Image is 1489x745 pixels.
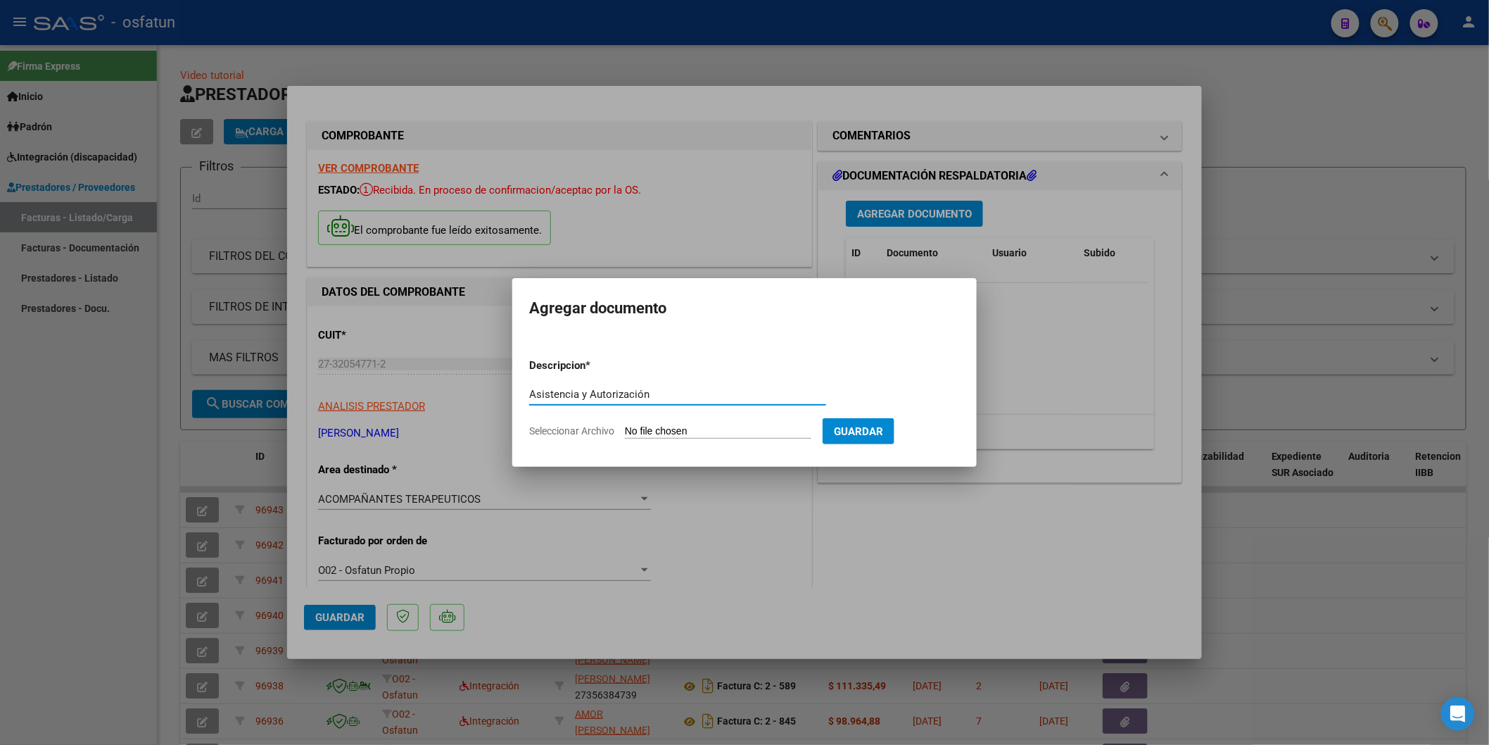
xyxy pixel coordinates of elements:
[529,358,659,374] p: Descripcion
[529,295,960,322] h2: Agregar documento
[529,425,614,437] span: Seleccionar Archivo
[823,418,894,444] button: Guardar
[834,425,883,438] span: Guardar
[1441,697,1475,731] div: Open Intercom Messenger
